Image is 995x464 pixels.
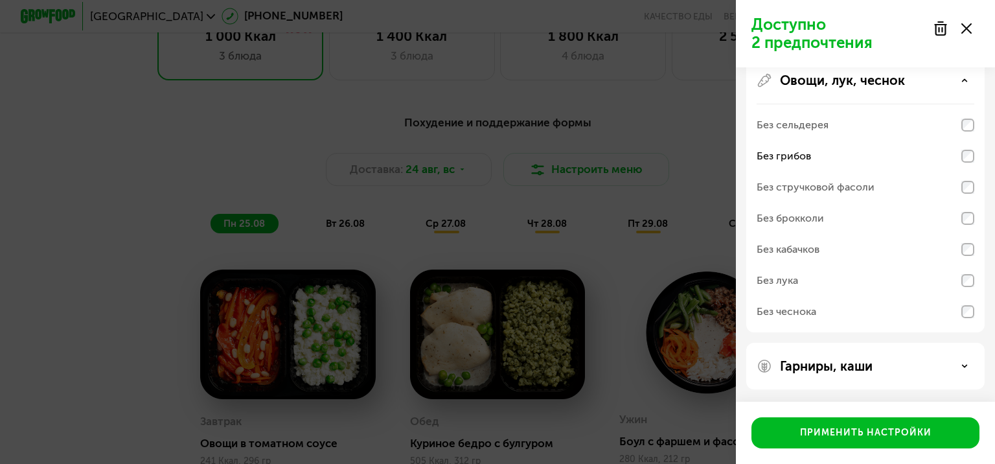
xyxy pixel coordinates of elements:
div: Без стручковой фасоли [757,180,875,195]
p: Овощи, лук, чеснок [780,73,905,88]
p: Доступно 2 предпочтения [751,16,925,52]
div: Без грибов [757,148,811,164]
button: Применить настройки [751,417,979,448]
div: Без брокколи [757,211,824,226]
div: Без сельдерея [757,117,829,133]
div: Применить настройки [800,426,932,439]
p: Гарниры, каши [780,358,873,374]
div: Без кабачков [757,242,819,257]
div: Без чеснока [757,304,816,319]
div: Без лука [757,273,798,288]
